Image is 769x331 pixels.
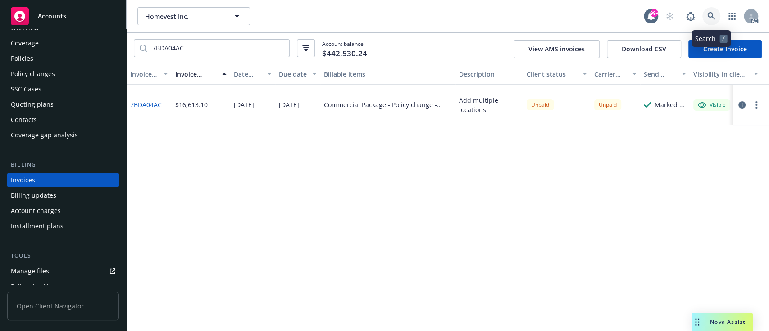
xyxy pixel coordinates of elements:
div: Billing [7,160,119,169]
button: Homevest Inc. [137,7,250,25]
a: Quoting plans [7,97,119,112]
div: Unpaid [527,99,554,110]
div: Contacts [11,113,37,127]
svg: Search [140,45,147,52]
a: Policies [7,51,119,66]
div: Visibility in client dash [693,69,748,79]
div: 99+ [650,9,658,17]
input: Filter by keyword... [147,40,289,57]
a: Accounts [7,4,119,29]
div: Drag to move [692,313,703,331]
div: Description [459,69,519,79]
div: Installment plans [11,219,64,233]
div: Carrier status [594,69,627,79]
div: $16,613.10 [175,100,208,109]
div: SSC Cases [11,82,41,96]
button: Nova Assist [692,313,753,331]
div: Unpaid [594,99,621,110]
button: Due date [275,63,320,85]
div: Coverage gap analysis [11,128,78,142]
a: Invoices [7,173,119,187]
a: Coverage gap analysis [7,128,119,142]
div: Visible [698,101,726,109]
div: Due date [279,69,307,79]
span: $442,530.24 [322,48,367,59]
button: Date issued [230,63,275,85]
button: Download CSV [607,40,681,58]
div: [DATE] [279,100,299,109]
button: Invoice amount [172,63,230,85]
div: Invoices [11,173,35,187]
a: Coverage [7,36,119,50]
span: Homevest Inc. [145,12,223,21]
button: Visibility in client dash [690,63,762,85]
div: [DATE] [234,100,254,109]
div: Manage files [11,264,49,278]
div: Invoice ID [130,69,158,79]
a: Policy changes [7,67,119,81]
a: SSC Cases [7,82,119,96]
a: 7BDA04AC [130,100,162,109]
button: Client status [523,63,591,85]
div: Coverage [11,36,39,50]
div: Billable items [324,69,452,79]
div: Send result [644,69,676,79]
div: Client status [527,69,577,79]
a: Policy checking [7,279,119,294]
button: Send result [640,63,690,85]
button: View AMS invoices [514,40,600,58]
div: Add multiple locations [459,95,519,114]
a: Report a Bug [682,7,700,25]
div: Tools [7,251,119,260]
a: Account charges [7,204,119,218]
a: Manage files [7,264,119,278]
a: Billing updates [7,188,119,203]
div: Quoting plans [11,97,54,112]
a: Create Invoice [688,40,762,58]
button: Invoice ID [127,63,172,85]
div: Policies [11,51,33,66]
span: Accounts [38,13,66,20]
div: Account charges [11,204,61,218]
a: Installment plans [7,219,119,233]
span: Open Client Navigator [7,292,119,320]
div: Billing updates [11,188,56,203]
div: Policy checking [11,279,56,294]
div: Marked as sent [655,100,686,109]
div: Commercial Package - Policy change - ISCAL00781 [324,100,452,109]
div: Date issued [234,69,262,79]
button: Carrier status [591,63,640,85]
span: Account balance [322,40,367,56]
button: Billable items [320,63,455,85]
button: Description [455,63,523,85]
a: Switch app [723,7,741,25]
div: Policy changes [11,67,55,81]
a: Start snowing [661,7,679,25]
div: Invoice amount [175,69,217,79]
a: Contacts [7,113,119,127]
a: Search [702,7,720,25]
span: Nova Assist [710,318,746,326]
